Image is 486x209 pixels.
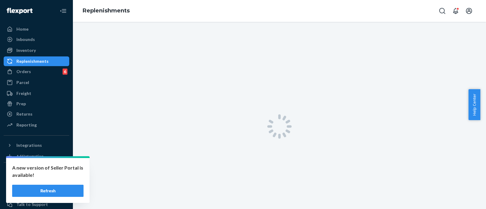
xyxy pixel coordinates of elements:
button: Refresh [12,185,84,197]
div: Parcel [16,79,29,86]
div: Talk to Support [16,201,48,207]
ol: breadcrumbs [78,2,135,20]
div: Returns [16,111,33,117]
a: Prep [4,99,69,109]
a: Home [4,24,69,34]
button: Open notifications [450,5,462,17]
button: Open Search Box [436,5,448,17]
button: Fast Tags [4,167,69,177]
button: Close Navigation [57,5,69,17]
a: Reporting [4,120,69,130]
button: Integrations [4,140,69,150]
div: Replenishments [16,58,49,64]
div: Home [16,26,29,32]
iframe: Opens a widget where you can chat to one of our agents [447,191,480,206]
div: Orders [16,69,31,75]
div: Inbounds [16,36,35,42]
a: Inventory [4,46,69,55]
div: Inventory [16,47,36,53]
a: Parcel [4,78,69,87]
div: Reporting [16,122,37,128]
a: Freight [4,89,69,98]
div: Integrations [16,142,42,148]
a: Add Integration [4,153,69,160]
button: Help Center [468,89,480,120]
div: 6 [63,69,67,75]
a: Orders6 [4,67,69,76]
a: Replenishments [83,7,130,14]
a: Replenishments [4,56,69,66]
img: Flexport logo [7,8,33,14]
div: Prep [16,101,26,107]
p: A new version of Seller Portal is available! [12,164,84,179]
a: Returns [4,109,69,119]
div: Freight [16,90,31,96]
button: Open account menu [463,5,475,17]
a: Inbounds [4,35,69,44]
div: Add Integration [16,153,43,159]
a: Settings [4,189,69,199]
a: Add Fast Tag [4,180,69,187]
